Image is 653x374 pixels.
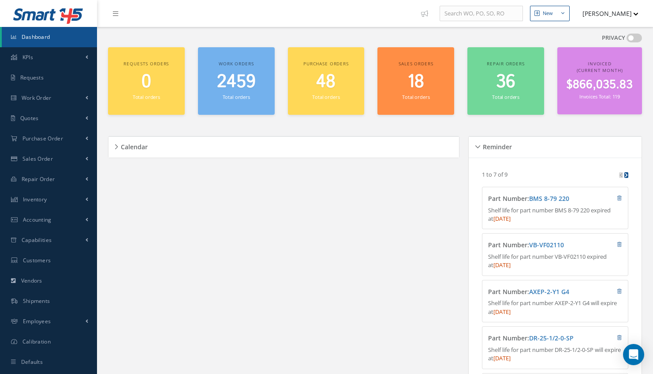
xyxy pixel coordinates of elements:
[407,69,424,94] span: 18
[123,60,169,67] span: Requests orders
[566,76,633,94] span: $866,035.83
[493,215,511,223] span: [DATE]
[467,47,544,115] a: Repair orders 36 Total orders
[22,53,33,61] span: KPIs
[488,335,586,342] h4: Part Number
[588,60,612,67] span: Invoiced
[527,334,574,342] span: :
[488,195,586,203] h4: Part Number
[402,94,429,100] small: Total orders
[23,297,50,305] span: Shipments
[530,6,570,21] button: New
[557,47,642,114] a: Invoiced (Current Month) $866,035.83 Invoices Total: 119
[579,93,620,100] small: Invoices Total: 119
[22,135,63,142] span: Purchase Order
[303,60,349,67] span: Purchase orders
[20,74,44,81] span: Requests
[488,253,622,270] p: Shelf life for part number VB-VF02110 expired at
[142,69,151,94] span: 0
[377,47,454,115] a: Sales orders 18 Total orders
[21,358,43,366] span: Defaults
[219,60,254,67] span: Work orders
[23,257,51,264] span: Customers
[574,5,638,22] button: [PERSON_NAME]
[496,69,515,94] span: 36
[22,175,55,183] span: Repair Order
[493,354,511,362] span: [DATE]
[22,155,53,162] span: Sales Order
[23,317,51,325] span: Employees
[602,34,625,42] label: PRIVACY
[22,94,52,102] span: Work Order
[133,94,160,100] small: Total orders
[23,216,52,223] span: Accounting
[529,287,569,296] a: AXEP-2-Y1 G4
[316,69,336,94] span: 48
[118,140,148,151] h5: Calendar
[223,94,250,100] small: Total orders
[527,241,564,249] span: :
[312,94,340,100] small: Total orders
[577,67,623,73] span: (Current Month)
[22,338,51,345] span: Calibration
[482,170,507,178] p: 1 to 7 of 9
[23,196,47,203] span: Inventory
[529,334,574,342] a: DR-25-1/2-0-SP
[527,287,569,296] span: :
[288,47,365,115] a: Purchase orders 48 Total orders
[22,236,52,244] span: Capabilities
[217,69,256,94] span: 2459
[488,346,622,363] p: Shelf life for part number DR-25-1/2-0-SP will expire at
[543,10,553,17] div: New
[2,27,97,47] a: Dashboard
[22,33,50,41] span: Dashboard
[488,288,586,296] h4: Part Number
[527,194,569,203] span: :
[487,60,524,67] span: Repair orders
[623,344,644,365] div: Open Intercom Messenger
[529,194,569,203] a: BMS 8-79 220
[492,94,519,100] small: Total orders
[493,308,511,316] span: [DATE]
[488,242,586,249] h4: Part Number
[21,277,42,284] span: Vendors
[198,47,275,115] a: Work orders 2459 Total orders
[480,140,512,151] h5: Reminder
[108,47,185,115] a: Requests orders 0 Total orders
[20,114,39,122] span: Quotes
[488,299,622,316] p: Shelf life for part number AXEP-2-Y1 G4 will expire at
[493,261,511,269] span: [DATE]
[488,206,622,223] p: Shelf life for part number BMS 8-79 220 expired at
[440,6,523,22] input: Search WO, PO, SO, RO
[529,241,564,249] a: VB-VF02110
[399,60,433,67] span: Sales orders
